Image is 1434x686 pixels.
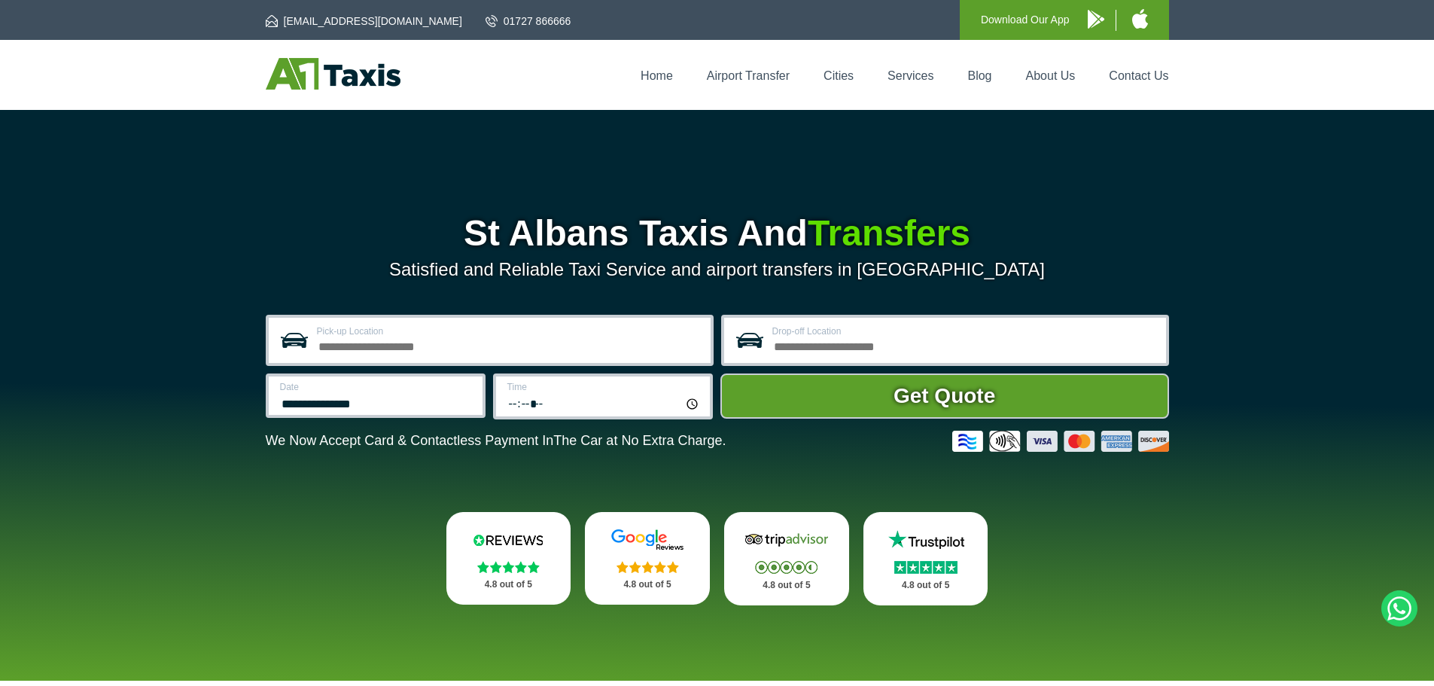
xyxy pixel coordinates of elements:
[824,69,854,82] a: Cities
[617,561,679,573] img: Stars
[880,576,972,595] p: 4.8 out of 5
[1109,69,1168,82] a: Contact Us
[463,529,553,551] img: Reviews.io
[1088,10,1104,29] img: A1 Taxis Android App
[881,529,971,551] img: Trustpilot
[967,69,991,82] a: Blog
[887,69,933,82] a: Services
[553,433,726,448] span: The Car at No Extra Charge.
[601,575,693,594] p: 4.8 out of 5
[266,433,726,449] p: We Now Accept Card & Contactless Payment In
[266,14,462,29] a: [EMAIL_ADDRESS][DOMAIN_NAME]
[720,373,1169,419] button: Get Quote
[446,512,571,605] a: Reviews.io Stars 4.8 out of 5
[863,512,988,605] a: Trustpilot Stars 4.8 out of 5
[707,69,790,82] a: Airport Transfer
[772,327,1157,336] label: Drop-off Location
[507,383,701,392] label: Time
[981,11,1070,29] p: Download Our App
[741,576,833,595] p: 4.8 out of 5
[585,512,710,605] a: Google Stars 4.8 out of 5
[1026,69,1076,82] a: About Us
[486,14,571,29] a: 01727 866666
[894,561,958,574] img: Stars
[755,561,817,574] img: Stars
[741,529,832,551] img: Tripadvisor
[808,213,970,253] span: Transfers
[952,431,1169,452] img: Credit And Debit Cards
[477,561,540,573] img: Stars
[266,58,400,90] img: A1 Taxis St Albans LTD
[266,215,1169,252] h1: St Albans Taxis And
[641,69,673,82] a: Home
[1132,9,1148,29] img: A1 Taxis iPhone App
[317,327,702,336] label: Pick-up Location
[724,512,849,605] a: Tripadvisor Stars 4.8 out of 5
[280,383,473,392] label: Date
[602,529,693,551] img: Google
[266,259,1169,280] p: Satisfied and Reliable Taxi Service and airport transfers in [GEOGRAPHIC_DATA]
[463,575,555,594] p: 4.8 out of 5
